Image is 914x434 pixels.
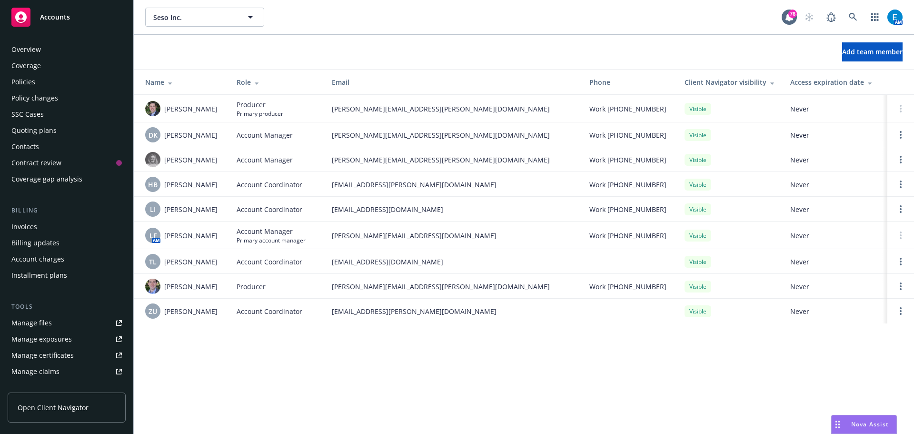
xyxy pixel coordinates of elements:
[8,380,126,395] a: Manage BORs
[164,155,218,165] span: [PERSON_NAME]
[895,305,906,317] a: Open options
[149,130,158,140] span: DK
[8,302,126,312] div: Tools
[842,47,903,56] span: Add team member
[865,8,884,27] a: Switch app
[589,130,666,140] span: Work [PHONE_NUMBER]
[11,91,58,106] div: Policy changes
[11,123,57,138] div: Quoting plans
[895,179,906,190] a: Open options
[8,139,126,154] a: Contacts
[237,130,293,140] span: Account Manager
[11,252,64,267] div: Account charges
[589,77,669,87] div: Phone
[332,257,574,267] span: [EMAIL_ADDRESS][DOMAIN_NAME]
[842,42,903,61] button: Add team member
[145,77,221,87] div: Name
[790,130,880,140] span: Never
[164,130,218,140] span: [PERSON_NAME]
[790,77,880,87] div: Access expiration date
[790,155,880,165] span: Never
[685,281,711,293] div: Visible
[589,155,666,165] span: Work [PHONE_NUMBER]
[237,180,302,190] span: Account Coordinator
[164,306,218,316] span: [PERSON_NAME]
[11,172,82,187] div: Coverage gap analysis
[8,123,126,138] a: Quoting plans
[11,348,74,363] div: Manage certificates
[149,257,157,267] span: TL
[895,256,906,267] a: Open options
[237,236,306,244] span: Primary account manager
[11,155,61,171] div: Contract review
[8,58,126,73] a: Coverage
[895,281,906,292] a: Open options
[790,282,880,292] span: Never
[40,13,70,21] span: Accounts
[153,12,236,22] span: Seso Inc.
[11,58,41,73] div: Coverage
[164,104,218,114] span: [PERSON_NAME]
[145,152,160,167] img: photo
[589,282,666,292] span: Work [PHONE_NUMBER]
[8,332,126,347] a: Manage exposures
[332,155,574,165] span: [PERSON_NAME][EMAIL_ADDRESS][PERSON_NAME][DOMAIN_NAME]
[164,257,218,267] span: [PERSON_NAME]
[788,10,797,18] div: 76
[8,107,126,122] a: SSC Cases
[8,172,126,187] a: Coverage gap analysis
[150,204,156,214] span: LI
[589,180,666,190] span: Work [PHONE_NUMBER]
[237,257,302,267] span: Account Coordinator
[8,219,126,234] a: Invoices
[11,42,41,57] div: Overview
[11,219,37,234] div: Invoices
[685,77,775,87] div: Client Navigator visibility
[8,235,126,251] a: Billing updates
[237,226,306,236] span: Account Manager
[589,104,666,114] span: Work [PHONE_NUMBER]
[8,42,126,57] a: Overview
[8,91,126,106] a: Policy changes
[8,268,126,283] a: Installment plans
[11,380,56,395] div: Manage BORs
[332,204,574,214] span: [EMAIL_ADDRESS][DOMAIN_NAME]
[8,252,126,267] a: Account charges
[237,282,266,292] span: Producer
[145,101,160,116] img: photo
[11,268,67,283] div: Installment plans
[11,74,35,90] div: Policies
[145,8,264,27] button: Seso Inc.
[332,130,574,140] span: [PERSON_NAME][EMAIL_ADDRESS][PERSON_NAME][DOMAIN_NAME]
[8,315,126,331] a: Manage files
[589,231,666,241] span: Work [PHONE_NUMBER]
[685,305,711,317] div: Visible
[895,129,906,141] a: Open options
[164,231,218,241] span: [PERSON_NAME]
[148,180,158,190] span: HB
[11,139,39,154] div: Contacts
[164,180,218,190] span: [PERSON_NAME]
[800,8,819,27] a: Start snowing
[831,415,897,434] button: Nova Assist
[895,154,906,165] a: Open options
[8,206,126,215] div: Billing
[790,306,880,316] span: Never
[332,180,574,190] span: [EMAIL_ADDRESS][PERSON_NAME][DOMAIN_NAME]
[790,104,880,114] span: Never
[790,257,880,267] span: Never
[790,231,880,241] span: Never
[149,306,157,316] span: ZU
[8,155,126,171] a: Contract review
[685,154,711,166] div: Visible
[685,256,711,268] div: Visible
[11,235,60,251] div: Billing updates
[685,203,711,215] div: Visible
[164,282,218,292] span: [PERSON_NAME]
[589,204,666,214] span: Work [PHONE_NUMBER]
[685,103,711,115] div: Visible
[164,204,218,214] span: [PERSON_NAME]
[149,231,157,241] span: LF
[237,155,293,165] span: Account Manager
